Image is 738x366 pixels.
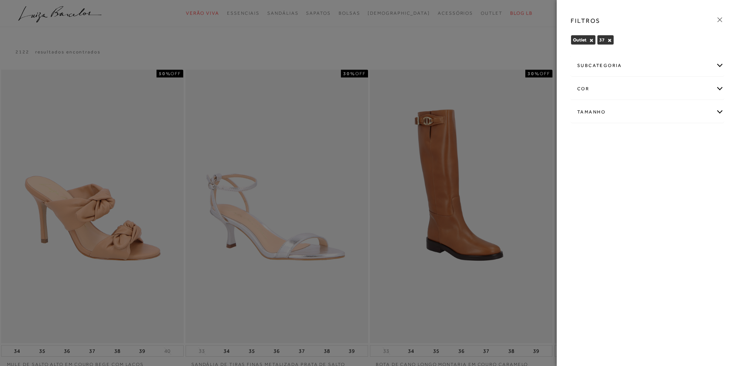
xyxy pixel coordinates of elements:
[607,38,612,43] button: 37 Close
[589,38,593,43] button: Outlet Close
[599,37,605,43] span: 37
[571,79,724,99] div: cor
[571,55,724,76] div: subcategoria
[571,102,724,122] div: Tamanho
[573,37,587,43] span: Outlet
[571,16,600,25] h3: FILTROS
